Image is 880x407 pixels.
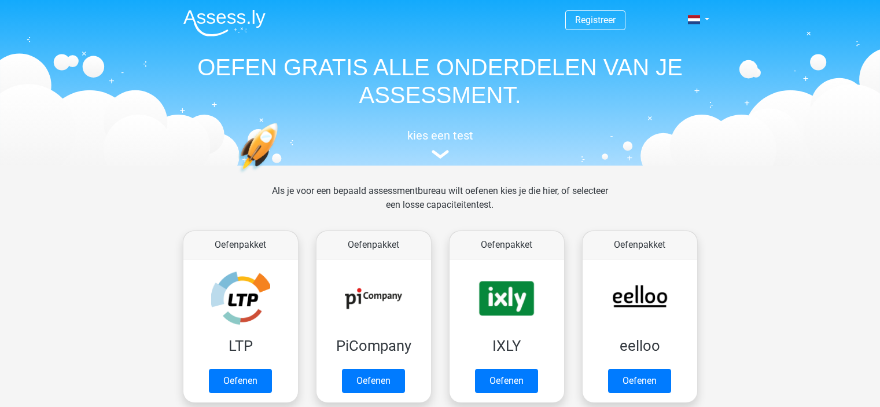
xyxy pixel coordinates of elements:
[342,369,405,393] a: Oefenen
[475,369,538,393] a: Oefenen
[174,53,706,109] h1: OEFEN GRATIS ALLE ONDERDELEN VAN JE ASSESSMENT.
[174,129,706,142] h5: kies een test
[432,150,449,159] img: assessment
[174,129,706,159] a: kies een test
[608,369,671,393] a: Oefenen
[183,9,266,36] img: Assessly
[238,123,323,228] img: oefenen
[575,14,616,25] a: Registreer
[263,184,617,226] div: Als je voor een bepaald assessmentbureau wilt oefenen kies je die hier, of selecteer een losse ca...
[209,369,272,393] a: Oefenen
